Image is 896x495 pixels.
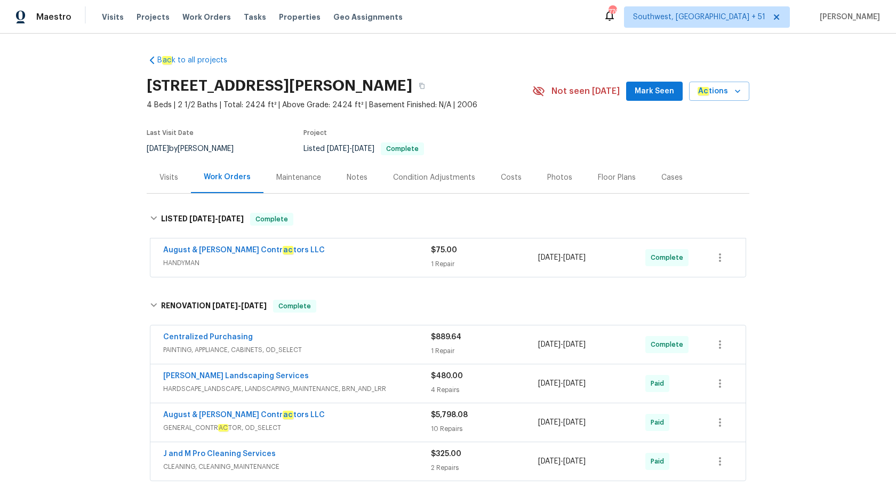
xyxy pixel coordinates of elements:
a: J and M Pro Cleaning Services [163,450,276,458]
h6: RENOVATION [161,300,267,313]
span: [DATE] [218,215,244,222]
div: 1 Repair [431,259,538,269]
span: [DATE] [563,254,586,261]
span: [DATE] [327,145,349,153]
a: August & [PERSON_NAME] Contractors LLC [163,411,325,419]
span: [DATE] [563,341,586,348]
span: - [538,339,586,350]
span: Complete [274,301,315,312]
span: CLEANING, CLEANING_MAINTENANCE [163,461,431,472]
a: [PERSON_NAME] Landscaping Services [163,372,309,380]
button: Copy Address [412,76,431,95]
div: Costs [501,172,522,183]
span: Maestro [36,12,71,22]
span: Southwest, [GEOGRAPHIC_DATA] + 51 [633,12,765,22]
span: [DATE] [352,145,374,153]
span: [DATE] [241,302,267,309]
span: Paid [651,456,668,467]
span: Project [303,130,327,136]
span: [PERSON_NAME] [815,12,880,22]
span: [DATE] [538,341,561,348]
span: Visits [102,12,124,22]
span: [DATE] [538,254,561,261]
span: [DATE] [563,380,586,387]
em: ac [162,56,172,65]
span: - [327,145,374,153]
span: Tasks [244,13,266,21]
div: 4 Repairs [431,385,538,395]
div: Floor Plans [598,172,636,183]
span: - [189,215,244,222]
span: Complete [651,252,687,263]
a: Back to all projects [147,55,249,66]
span: Paid [651,378,668,389]
em: AC [218,424,228,432]
span: [DATE] [538,458,561,465]
span: Mark Seen [635,85,674,98]
span: 4 Beds | 2 1/2 Baths | Total: 2424 ft² | Above Grade: 2424 ft² | Basement Finished: N/A | 2006 [147,100,532,110]
span: Geo Assignments [333,12,403,22]
div: Cases [661,172,683,183]
em: Ac [698,87,709,95]
h2: [STREET_ADDRESS][PERSON_NAME] [147,81,412,91]
span: tions [698,85,728,98]
span: $889.64 [431,333,461,341]
span: Complete [382,146,423,152]
span: Last Visit Date [147,130,194,136]
button: Actions [689,82,749,101]
em: ac [283,246,293,254]
span: [DATE] [212,302,238,309]
div: Work Orders [204,172,251,182]
span: - [538,456,586,467]
div: RENOVATION [DATE]-[DATE]Complete [147,289,749,323]
span: Complete [651,339,687,350]
span: B k to all projects [157,55,227,66]
div: 2 Repairs [431,462,538,473]
div: by [PERSON_NAME] [147,142,246,155]
span: HARDSCAPE_LANDSCAPE, LANDSCAPING_MAINTENANCE, BRN_AND_LRR [163,384,431,394]
span: HANDYMAN [163,258,431,268]
span: $5,798.08 [431,411,468,419]
button: Mark Seen [626,82,683,101]
span: PAINTING, APPLIANCE, CABINETS, OD_SELECT [163,345,431,355]
div: Photos [547,172,572,183]
span: [DATE] [147,145,169,153]
h6: LISTED [161,213,244,226]
span: $325.00 [431,450,461,458]
span: [DATE] [538,380,561,387]
em: ac [283,411,293,419]
span: [DATE] [563,419,586,426]
span: Paid [651,417,668,428]
span: Listed [303,145,424,153]
a: August & [PERSON_NAME] Contractors LLC [163,246,325,254]
div: 10 Repairs [431,424,538,434]
span: [DATE] [189,215,215,222]
span: [DATE] [538,419,561,426]
div: 776 [609,6,616,17]
span: Not seen [DATE] [551,86,620,97]
span: - [538,378,586,389]
span: - [538,417,586,428]
div: Condition Adjustments [393,172,475,183]
span: Properties [279,12,321,22]
div: Visits [159,172,178,183]
span: $480.00 [431,372,463,380]
span: Projects [137,12,170,22]
div: 1 Repair [431,346,538,356]
span: - [538,252,586,263]
a: Centralized Purchasing [163,333,253,341]
div: Maintenance [276,172,321,183]
span: Complete [251,214,292,225]
span: Work Orders [182,12,231,22]
span: - [212,302,267,309]
span: $75.00 [431,246,457,254]
span: GENERAL_CONTR TOR, OD_SELECT [163,422,431,433]
div: LISTED [DATE]-[DATE]Complete [147,202,749,236]
span: [DATE] [563,458,586,465]
div: Notes [347,172,367,183]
